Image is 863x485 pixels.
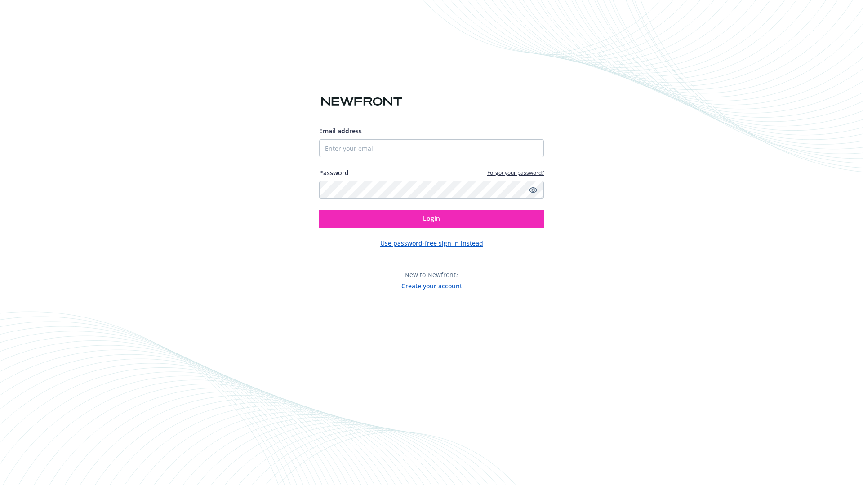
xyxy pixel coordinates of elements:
[319,181,544,199] input: Enter your password
[319,127,362,135] span: Email address
[319,94,404,110] img: Newfront logo
[405,270,458,279] span: New to Newfront?
[319,168,349,177] label: Password
[319,210,544,228] button: Login
[487,169,544,176] a: Forgot your password?
[380,238,483,248] button: Use password-free sign in instead
[319,139,544,157] input: Enter your email
[528,185,538,195] a: Show password
[423,214,440,223] span: Login
[401,279,462,291] button: Create your account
